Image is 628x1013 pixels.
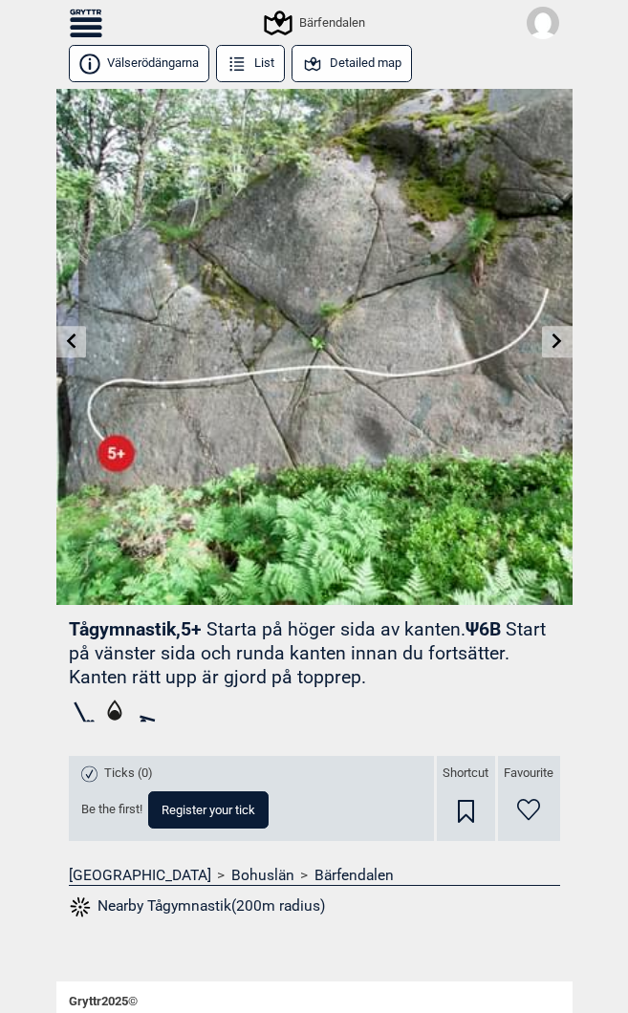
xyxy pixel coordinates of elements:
[69,894,326,919] button: Nearby Tågymnastik(200m radius)
[162,804,255,816] span: Register your tick
[527,7,559,39] img: User fallback1
[314,866,394,885] a: Bärfendalen
[81,802,142,818] span: Be the first!
[267,11,365,34] div: Bärfendalen
[69,618,202,640] span: Tågymnastik , 5+
[69,618,546,688] span: Ψ 6B
[69,618,546,688] p: Start på vänster sida och runda kanten innan du fortsätter. Kanten rätt upp är gjord på topprep.
[104,765,153,782] span: Ticks (0)
[437,756,495,841] div: Shortcut
[69,866,560,885] nav: > >
[56,89,573,605] img: Tagymnastik 190810
[69,45,210,82] button: Välserödängarna
[504,765,553,782] span: Favourite
[292,45,413,82] button: Detailed map
[69,866,211,885] a: [GEOGRAPHIC_DATA]
[216,45,286,82] button: List
[206,618,466,640] p: Starta på höger sida av kanten.
[231,866,294,885] a: Bohuslän
[148,791,269,829] button: Register your tick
